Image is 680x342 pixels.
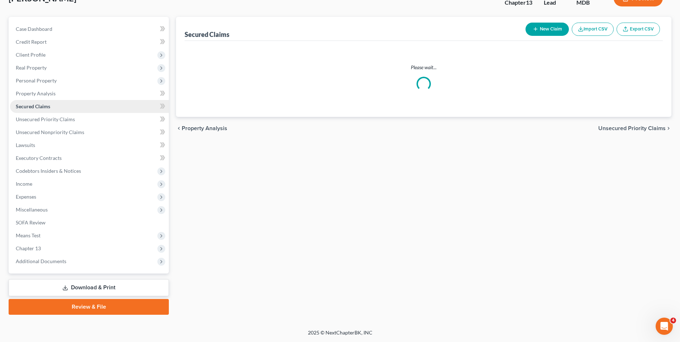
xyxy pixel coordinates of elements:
span: Means Test [16,232,41,238]
span: 4 [670,318,676,323]
button: Import CSV [572,23,614,36]
a: Review & File [9,299,169,315]
a: Case Dashboard [10,23,169,35]
span: Chapter 13 [16,245,41,251]
a: SOFA Review [10,216,169,229]
a: Secured Claims [10,100,169,113]
span: Unsecured Priority Claims [16,116,75,122]
span: Income [16,181,32,187]
span: Unsecured Priority Claims [598,125,666,131]
button: New Claim [526,23,569,36]
a: Lawsuits [10,139,169,152]
iframe: Intercom live chat [656,318,673,335]
span: Executory Contracts [16,155,62,161]
i: chevron_right [666,125,671,131]
span: Unsecured Nonpriority Claims [16,129,84,135]
button: chevron_left Property Analysis [176,125,227,131]
span: Real Property [16,65,47,71]
span: Personal Property [16,77,57,84]
span: Expenses [16,194,36,200]
span: SOFA Review [16,219,46,225]
button: Unsecured Priority Claims chevron_right [598,125,671,131]
a: Executory Contracts [10,152,169,165]
a: Download & Print [9,279,169,296]
span: Client Profile [16,52,46,58]
span: Property Analysis [16,90,56,96]
a: Unsecured Nonpriority Claims [10,126,169,139]
a: Export CSV [617,23,660,36]
span: Additional Documents [16,258,66,264]
a: Property Analysis [10,87,169,100]
span: Lawsuits [16,142,35,148]
span: Case Dashboard [16,26,52,32]
p: Please wait... [190,64,657,71]
span: Credit Report [16,39,47,45]
span: Miscellaneous [16,206,48,213]
a: Unsecured Priority Claims [10,113,169,126]
div: 2025 © NextChapterBK, INC [136,329,545,342]
a: Credit Report [10,35,169,48]
i: chevron_left [176,125,182,131]
div: Secured Claims [185,30,229,39]
span: Secured Claims [16,103,50,109]
span: Codebtors Insiders & Notices [16,168,81,174]
span: Property Analysis [182,125,227,131]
